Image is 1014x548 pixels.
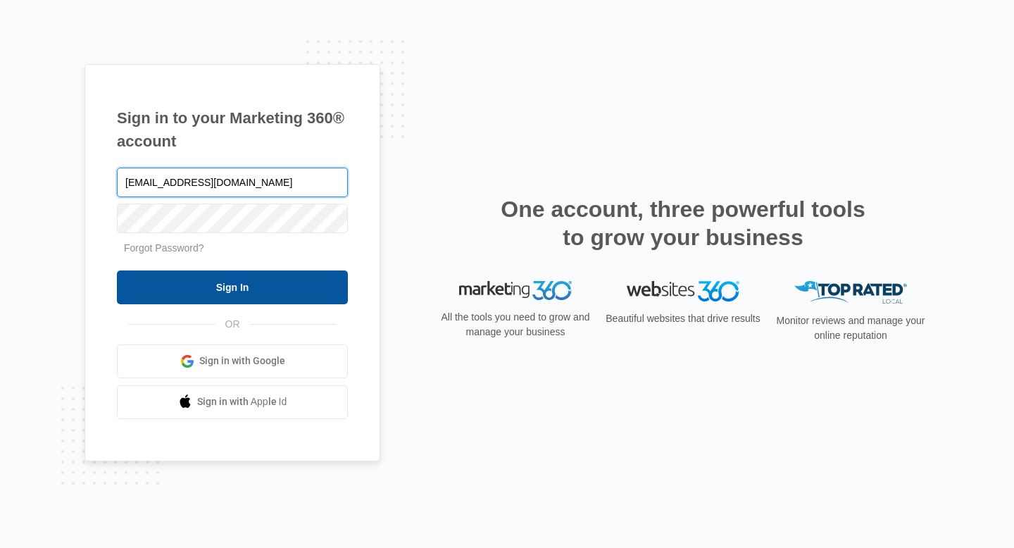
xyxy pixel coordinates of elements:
p: Monitor reviews and manage your online reputation [772,313,930,343]
img: Marketing 360 [459,281,572,301]
span: Sign in with Apple Id [197,394,287,409]
a: Forgot Password? [124,242,204,254]
span: OR [215,317,250,332]
img: Top Rated Local [794,281,907,304]
input: Email [117,168,348,197]
input: Sign In [117,270,348,304]
p: All the tools you need to grow and manage your business [437,310,594,340]
h2: One account, three powerful tools to grow your business [496,195,870,251]
a: Sign in with Apple Id [117,385,348,419]
span: Sign in with Google [199,354,285,368]
a: Sign in with Google [117,344,348,378]
img: Websites 360 [627,281,739,301]
h1: Sign in to your Marketing 360® account [117,106,348,153]
p: Beautiful websites that drive results [604,311,762,326]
